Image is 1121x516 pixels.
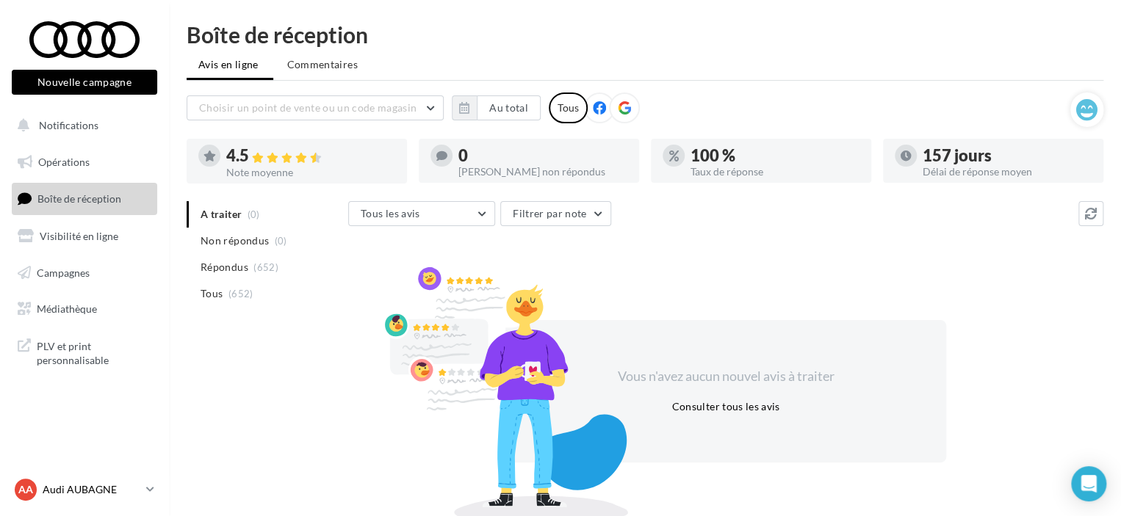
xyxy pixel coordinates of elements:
div: Tous [549,92,588,123]
span: Opérations [38,156,90,168]
div: Open Intercom Messenger [1071,466,1106,501]
span: Tous les avis [361,207,420,219]
a: Boîte de réception [9,183,160,214]
div: 4.5 [226,148,395,164]
span: Médiathèque [37,302,97,315]
a: Visibilité en ligne [9,221,160,252]
button: Tous les avis [348,201,495,226]
span: PLV et print personnalisable [37,336,151,368]
span: (652) [228,288,253,299]
div: Note moyenne [226,167,395,178]
button: Filtrer par note [500,201,611,226]
span: Notifications [39,119,98,131]
span: (0) [275,235,287,247]
p: Audi AUBAGNE [43,482,140,497]
span: Non répondus [201,233,269,248]
a: PLV et print personnalisable [9,330,160,374]
button: Consulter tous les avis [666,398,785,415]
button: Choisir un point de vente ou un code magasin [187,95,444,120]
div: 0 [458,148,627,164]
a: AA Audi AUBAGNE [12,476,157,504]
span: Tous [201,286,223,301]
div: Délai de réponse moyen [923,167,1092,177]
a: Campagnes [9,258,160,288]
span: Choisir un point de vente ou un code magasin [199,101,417,114]
button: Au total [452,95,541,120]
span: Campagnes [37,266,90,278]
button: Nouvelle campagne [12,70,157,95]
span: AA [18,482,33,497]
div: Taux de réponse [691,167,859,177]
button: Notifications [9,110,154,141]
span: Boîte de réception [37,192,121,205]
div: Vous n'avez aucun nouvel avis à traiter [599,367,852,386]
a: Médiathèque [9,294,160,324]
span: Répondus [201,260,248,275]
span: (652) [253,261,278,273]
div: 157 jours [923,148,1092,164]
span: Commentaires [287,57,358,72]
span: Visibilité en ligne [40,230,118,242]
button: Au total [477,95,541,120]
div: Boîte de réception [187,23,1103,46]
div: 100 % [691,148,859,164]
div: [PERSON_NAME] non répondus [458,167,627,177]
a: Opérations [9,147,160,178]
